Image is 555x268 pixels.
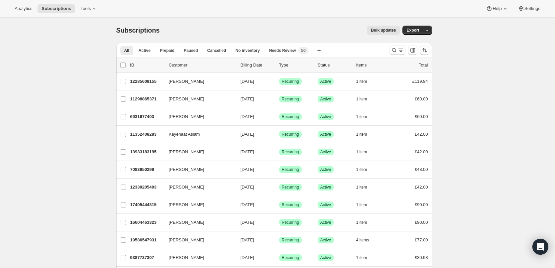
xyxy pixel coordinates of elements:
span: [DATE] [241,237,254,242]
span: [DATE] [241,185,254,190]
button: 1 item [356,77,375,86]
span: [DATE] [241,149,254,154]
button: [PERSON_NAME] [165,182,231,193]
p: 17405444315 [130,201,164,208]
span: £90.00 [415,220,428,225]
button: [PERSON_NAME] [165,94,231,104]
span: £90.00 [415,202,428,207]
span: 1 item [356,149,367,155]
span: 1 item [356,167,367,172]
span: Active [320,220,331,225]
span: Recurring [282,132,299,137]
span: [PERSON_NAME] [169,201,204,208]
span: 1 item [356,79,367,84]
span: Active [320,79,331,84]
span: Recurring [282,255,299,260]
span: Active [320,237,331,243]
div: Type [279,62,312,68]
span: [DATE] [241,220,254,225]
span: [DATE] [241,255,254,260]
span: Recurring [282,220,299,225]
button: 1 item [356,200,375,209]
p: 12330205403 [130,184,164,191]
span: Subscriptions [42,6,71,11]
span: Needs Review [269,48,296,53]
button: Settings [514,4,544,13]
p: Billing Date [241,62,274,68]
span: All [124,48,129,53]
button: 1 item [356,165,375,174]
span: 50 [301,48,305,53]
span: Recurring [282,237,299,243]
span: £60.00 [415,114,428,119]
span: 1 item [356,96,367,102]
p: 19586547931 [130,237,164,243]
span: Recurring [282,167,299,172]
p: 11352408283 [130,131,164,138]
button: 1 item [356,94,375,104]
span: Subscriptions [116,27,160,34]
span: Active [320,255,331,260]
span: [PERSON_NAME] [169,237,204,243]
button: 4 items [356,235,377,245]
p: Total [419,62,428,68]
span: Active [139,48,151,53]
p: 9387737307 [130,254,164,261]
button: Customize table column order and visibility [408,46,417,55]
div: 12330205403[PERSON_NAME][DATE]SuccessRecurringSuccessActive1 item£42.00 [130,183,428,192]
span: Active [320,202,331,207]
button: 1 item [356,183,375,192]
span: Recurring [282,202,299,207]
span: Active [320,185,331,190]
span: [DATE] [241,114,254,119]
span: Kayenaat Aslam [169,131,200,138]
p: ID [130,62,164,68]
span: No inventory [235,48,260,53]
button: 1 item [356,130,375,139]
span: Active [320,96,331,102]
span: Recurring [282,114,299,119]
button: Analytics [11,4,36,13]
button: Tools [76,4,101,13]
span: [PERSON_NAME] [169,149,204,155]
span: [DATE] [241,79,254,84]
button: Bulk updates [367,26,400,35]
div: 9387737307[PERSON_NAME][DATE]SuccessRecurringSuccessActive1 item£30.98 [130,253,428,262]
span: 1 item [356,185,367,190]
button: 1 item [356,253,375,262]
button: 1 item [356,147,375,157]
span: £30.98 [415,255,428,260]
span: 1 item [356,220,367,225]
button: [PERSON_NAME] [165,76,231,87]
button: [PERSON_NAME] [165,252,231,263]
span: 1 item [356,114,367,119]
p: 13933183195 [130,149,164,155]
button: [PERSON_NAME] [165,235,231,245]
button: Search and filter results [389,46,405,55]
div: 11352408283Kayenaat Aslam[DATE]SuccessRecurringSuccessActive1 item£42.00 [130,130,428,139]
p: 12285608155 [130,78,164,85]
button: [PERSON_NAME] [165,147,231,157]
span: 1 item [356,202,367,207]
button: 1 item [356,218,375,227]
button: Subscriptions [38,4,75,13]
span: £48.00 [415,167,428,172]
div: 11298865371[PERSON_NAME][DATE]SuccessRecurringSuccessActive1 item£60.00 [130,94,428,104]
div: 19586547931[PERSON_NAME][DATE]SuccessRecurringSuccessActive4 items£77.00 [130,235,428,245]
div: 12285608155[PERSON_NAME][DATE]SuccessRecurringSuccessActive1 item£119.94 [130,77,428,86]
span: [DATE] [241,132,254,137]
div: 6931677403[PERSON_NAME][DATE]SuccessRecurringSuccessActive1 item£60.00 [130,112,428,121]
span: 1 item [356,255,367,260]
span: 4 items [356,237,369,243]
span: Prepaid [160,48,174,53]
button: Export [402,26,423,35]
button: [PERSON_NAME] [165,164,231,175]
span: [PERSON_NAME] [169,219,204,226]
span: [PERSON_NAME] [169,184,204,191]
span: Settings [524,6,540,11]
span: Active [320,114,331,119]
span: £60.00 [415,96,428,101]
p: Customer [169,62,235,68]
button: [PERSON_NAME] [165,200,231,210]
span: Recurring [282,149,299,155]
